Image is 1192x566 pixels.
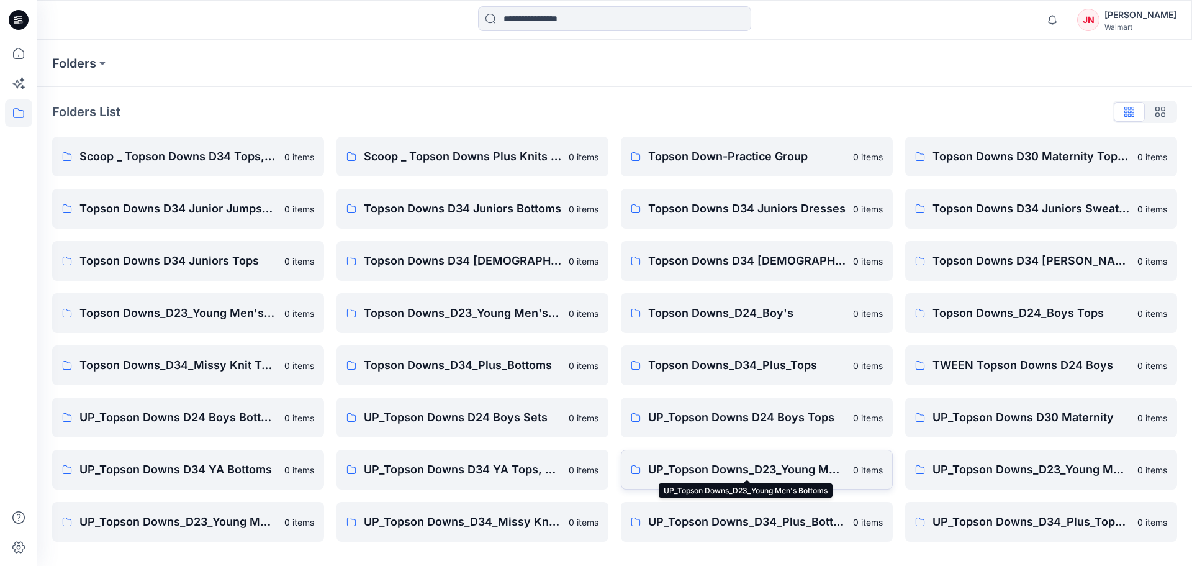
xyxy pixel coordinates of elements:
[932,409,1130,426] p: UP_Topson Downs D30 Maternity
[1137,411,1167,424] p: 0 items
[364,357,561,374] p: Topson Downs_D34_Plus_Bottoms
[336,137,608,176] a: Scoop _ Topson Downs Plus Knits / Woven0 items
[932,513,1130,531] p: UP_Topson Downs_D34_Plus_Tops Sweaters Dresses
[284,359,314,372] p: 0 items
[364,461,561,478] p: UP_Topson Downs D34 YA Tops, Dresses and Sets
[336,345,608,385] a: Topson Downs_D34_Plus_Bottoms0 items
[364,409,561,426] p: UP_Topson Downs D24 Boys Sets
[648,148,846,165] p: Topson Down-Practice Group
[364,200,561,217] p: Topson Downs D34 Juniors Bottoms
[853,255,883,268] p: 0 items
[79,252,277,270] p: Topson Downs D34 Juniors Tops
[1137,203,1167,216] p: 0 items
[79,357,277,374] p: Topson Downs_D34_Missy Knit Tops
[853,203,883,216] p: 0 items
[364,148,561,165] p: Scoop _ Topson Downs Plus Knits / Woven
[905,189,1177,229] a: Topson Downs D34 Juniors Sweaters0 items
[853,411,883,424] p: 0 items
[621,398,893,437] a: UP_Topson Downs D24 Boys Tops0 items
[932,148,1130,165] p: Topson Downs D30 Maternity Tops/Bottoms
[932,461,1130,478] p: UP_Topson Downs_D23_Young Men's Outerwear
[284,203,314,216] p: 0 items
[284,307,314,320] p: 0 items
[569,255,598,268] p: 0 items
[1137,359,1167,372] p: 0 items
[905,345,1177,385] a: TWEEN Topson Downs D24 Boys0 items
[79,513,277,531] p: UP_Topson Downs_D23_Young Men's Tops
[52,293,324,333] a: Topson Downs_D23_Young Men's Bottoms0 items
[52,241,324,281] a: Topson Downs D34 Juniors Tops0 items
[621,450,893,490] a: UP_Topson Downs_D23_Young Men's Bottoms0 items
[52,345,324,385] a: Topson Downs_D34_Missy Knit Tops0 items
[569,203,598,216] p: 0 items
[1077,9,1099,31] div: JN
[621,502,893,542] a: UP_Topson Downs_D34_Plus_Bottoms0 items
[621,293,893,333] a: Topson Downs_D24_Boy's0 items
[284,411,314,424] p: 0 items
[52,103,120,121] p: Folders List
[1137,150,1167,163] p: 0 items
[648,200,846,217] p: Topson Downs D34 Juniors Dresses
[52,189,324,229] a: Topson Downs D34 Junior Jumpsuits & Rompers0 items
[569,359,598,372] p: 0 items
[853,150,883,163] p: 0 items
[1137,255,1167,268] p: 0 items
[336,189,608,229] a: Topson Downs D34 Juniors Bottoms0 items
[336,241,608,281] a: Topson Downs D34 [DEMOGRAPHIC_DATA] Dresses0 items
[52,55,96,72] a: Folders
[1137,307,1167,320] p: 0 items
[364,304,561,322] p: Topson Downs_D23_Young Men's Tops
[905,450,1177,490] a: UP_Topson Downs_D23_Young Men's Outerwear0 items
[932,252,1130,270] p: Topson Downs D34 [PERSON_NAME]
[648,357,846,374] p: Topson Downs_D34_Plus_Tops
[569,411,598,424] p: 0 items
[364,513,561,531] p: UP_Topson Downs_D34_Missy Knit Tops
[1137,516,1167,529] p: 0 items
[52,398,324,437] a: UP_Topson Downs D24 Boys Bottoms0 items
[905,502,1177,542] a: UP_Topson Downs_D34_Plus_Tops Sweaters Dresses0 items
[853,463,883,477] p: 0 items
[1104,7,1176,22] div: [PERSON_NAME]
[336,502,608,542] a: UP_Topson Downs_D34_Missy Knit Tops0 items
[569,463,598,477] p: 0 items
[621,345,893,385] a: Topson Downs_D34_Plus_Tops0 items
[79,409,277,426] p: UP_Topson Downs D24 Boys Bottoms
[648,461,846,478] p: UP_Topson Downs_D23_Young Men's Bottoms
[905,137,1177,176] a: Topson Downs D30 Maternity Tops/Bottoms0 items
[648,252,846,270] p: Topson Downs D34 [DEMOGRAPHIC_DATA] Woven Tops
[52,450,324,490] a: UP_Topson Downs D34 YA Bottoms0 items
[79,304,277,322] p: Topson Downs_D23_Young Men's Bottoms
[621,241,893,281] a: Topson Downs D34 [DEMOGRAPHIC_DATA] Woven Tops0 items
[569,150,598,163] p: 0 items
[336,293,608,333] a: Topson Downs_D23_Young Men's Tops0 items
[284,255,314,268] p: 0 items
[284,516,314,529] p: 0 items
[648,409,846,426] p: UP_Topson Downs D24 Boys Tops
[52,137,324,176] a: Scoop _ Topson Downs D34 Tops, Dresses and Sets0 items
[932,200,1130,217] p: Topson Downs D34 Juniors Sweaters
[621,189,893,229] a: Topson Downs D34 Juniors Dresses0 items
[932,357,1130,374] p: TWEEN Topson Downs D24 Boys
[79,200,277,217] p: Topson Downs D34 Junior Jumpsuits & Rompers
[648,513,846,531] p: UP_Topson Downs_D34_Plus_Bottoms
[364,252,561,270] p: Topson Downs D34 [DEMOGRAPHIC_DATA] Dresses
[284,150,314,163] p: 0 items
[853,516,883,529] p: 0 items
[648,304,846,322] p: Topson Downs_D24_Boy's
[853,307,883,320] p: 0 items
[52,502,324,542] a: UP_Topson Downs_D23_Young Men's Tops0 items
[1104,22,1176,32] div: Walmart
[284,463,314,477] p: 0 items
[336,398,608,437] a: UP_Topson Downs D24 Boys Sets0 items
[569,307,598,320] p: 0 items
[621,137,893,176] a: Topson Down-Practice Group0 items
[79,461,277,478] p: UP_Topson Downs D34 YA Bottoms
[79,148,277,165] p: Scoop _ Topson Downs D34 Tops, Dresses and Sets
[905,293,1177,333] a: Topson Downs_D24_Boys Tops0 items
[905,398,1177,437] a: UP_Topson Downs D30 Maternity0 items
[905,241,1177,281] a: Topson Downs D34 [PERSON_NAME]0 items
[932,304,1130,322] p: Topson Downs_D24_Boys Tops
[853,359,883,372] p: 0 items
[336,450,608,490] a: UP_Topson Downs D34 YA Tops, Dresses and Sets0 items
